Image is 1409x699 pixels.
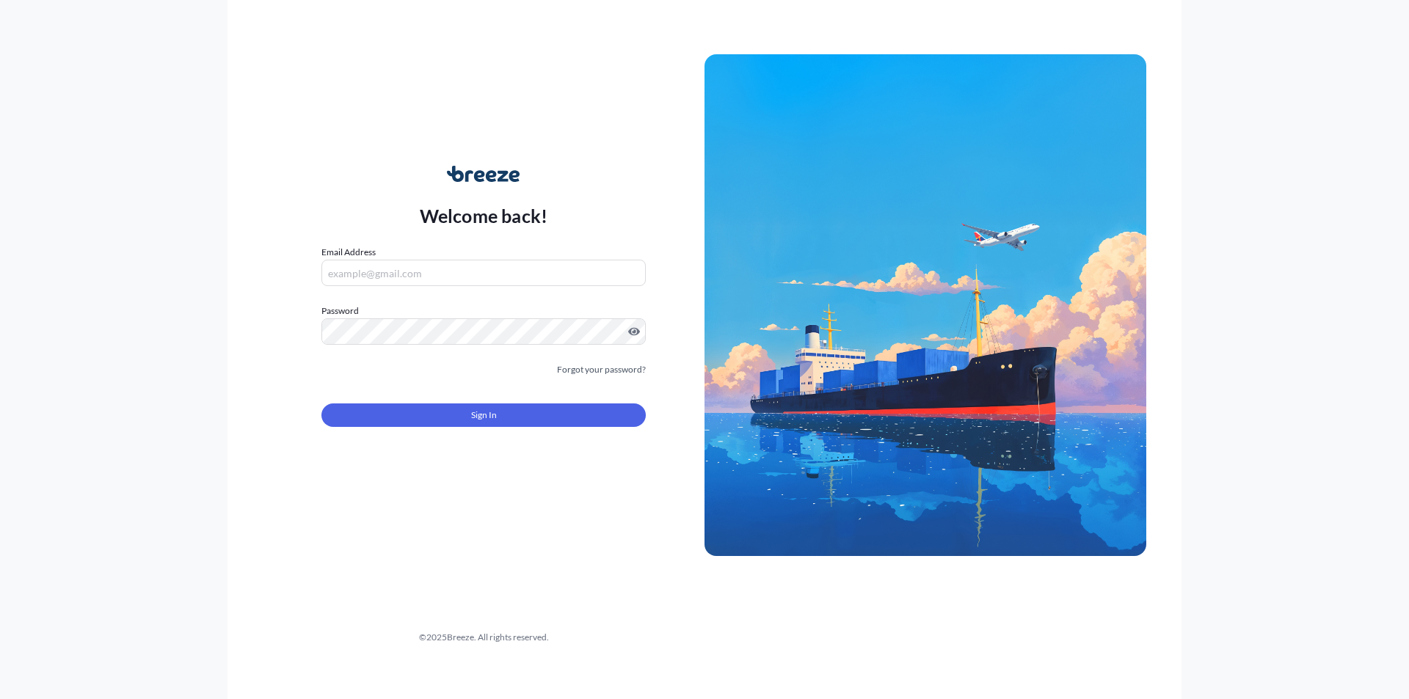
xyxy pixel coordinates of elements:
img: Ship illustration [704,54,1146,556]
span: Sign In [471,408,497,422]
button: Sign In [321,403,646,427]
label: Email Address [321,245,376,260]
input: example@gmail.com [321,260,646,286]
label: Password [321,304,646,318]
button: Show password [628,326,640,337]
a: Forgot your password? [557,362,646,377]
p: Welcome back! [420,204,548,227]
div: © 2025 Breeze. All rights reserved. [263,630,704,645]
